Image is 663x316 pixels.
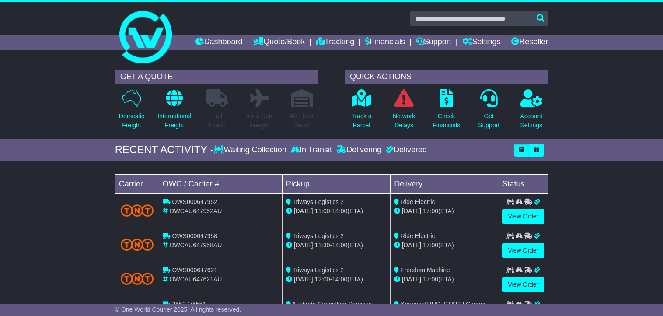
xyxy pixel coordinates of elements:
[502,243,544,258] a: View Order
[119,112,144,130] p: Domestic Freight
[401,267,450,274] span: Freedom Machine
[286,241,387,250] div: - (ETA)
[416,35,451,50] a: Support
[206,112,228,130] p: Full Loads
[423,242,438,249] span: 17:00
[247,112,272,130] p: Air & Sea Freight
[121,239,154,250] img: TNT_Domestic.png
[316,35,354,50] a: Tracking
[520,89,543,135] a: AccountSettings
[334,145,384,155] div: Delivering
[294,242,313,249] span: [DATE]
[294,207,313,214] span: [DATE]
[170,276,222,283] span: OWCAU647621AU
[393,112,415,130] p: Network Delays
[172,267,218,274] span: OWS000647621
[253,35,305,50] a: Quote/Book
[351,112,371,130] p: Track a Parcel
[159,174,282,193] td: OWC / Carrier #
[384,145,427,155] div: Delivered
[365,35,405,50] a: Financials
[315,242,330,249] span: 11:30
[172,232,218,239] span: OWS000647958
[502,277,544,292] a: View Order
[402,207,421,214] span: [DATE]
[170,242,222,249] span: OWCAU647958AU
[286,207,387,216] div: - (ETA)
[119,89,145,135] a: DomesticFreight
[172,301,206,308] span: 2552775551
[115,144,214,156] div: RECENT ACTIVITY -
[433,112,460,130] p: Check Financials
[195,35,242,50] a: Dashboard
[292,301,372,308] span: Austindo Consulting Services
[502,209,544,224] a: View Order
[214,145,289,155] div: Waiting Collection
[432,89,461,135] a: CheckFinancials
[286,275,387,284] div: - (ETA)
[520,112,542,130] p: Account Settings
[394,207,495,216] div: (ETA)
[401,232,435,239] span: Ride Electric
[462,35,501,50] a: Settings
[294,276,313,283] span: [DATE]
[115,174,159,193] td: Carrier
[478,112,499,130] p: Get Support
[345,70,548,84] div: QUICK ACTIONS
[511,35,548,50] a: Reseller
[392,89,415,135] a: NetworkDelays
[391,174,499,193] td: Delivery
[402,242,421,249] span: [DATE]
[292,232,344,239] span: Triways Logistics 2
[402,276,421,283] span: [DATE]
[499,174,548,193] td: Status
[290,112,314,130] p: Air / Sea Depot
[315,276,330,283] span: 12:00
[121,204,154,216] img: TNT_Domestic.png
[157,89,192,135] a: InternationalFreight
[401,301,486,308] span: Kennecott [US_STATE] Copper
[115,70,318,84] div: GET A QUOTE
[478,89,500,135] a: GetSupport
[394,241,495,250] div: (ETA)
[282,174,390,193] td: Pickup
[292,198,344,205] span: Triways Logistics 2
[121,273,154,284] img: TNT_Domestic.png
[394,275,495,284] div: (ETA)
[332,207,347,214] span: 14:00
[401,198,435,205] span: Ride Electric
[351,89,372,135] a: Track aParcel
[170,207,222,214] span: OWCAU647952AU
[157,112,191,130] p: International Freight
[115,306,241,313] span: © One World Courier 2025. All rights reserved.
[172,198,218,205] span: OWS000647952
[332,276,347,283] span: 14:00
[423,276,438,283] span: 17:00
[292,267,344,274] span: Triways Logistics 2
[315,207,330,214] span: 11:00
[289,145,334,155] div: In Transit
[332,242,347,249] span: 14:00
[423,207,438,214] span: 17:00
